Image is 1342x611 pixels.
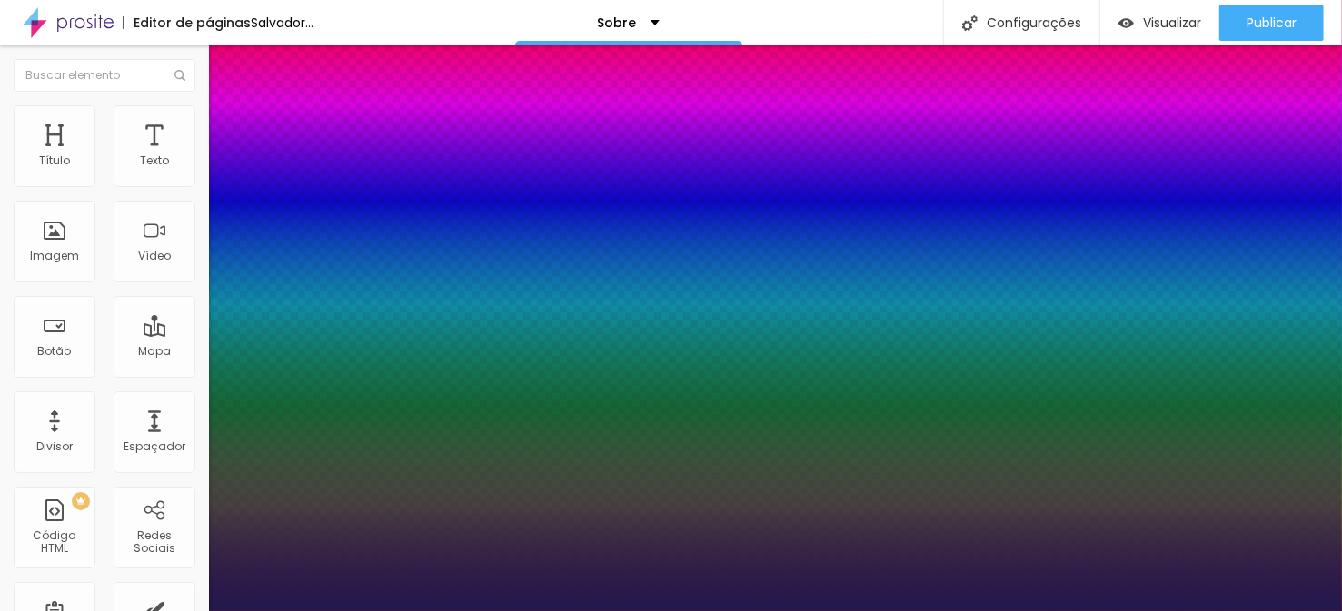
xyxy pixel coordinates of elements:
font: Botão [38,343,72,359]
font: Salvador... [251,14,313,32]
input: Buscar elemento [14,59,195,92]
font: Editor de páginas [134,14,251,32]
img: Ícone [962,15,978,31]
font: Espaçador [124,439,185,454]
button: Visualizar [1100,5,1219,41]
img: Ícone [174,70,185,81]
font: Visualizar [1143,14,1201,32]
font: Redes Sociais [134,527,175,556]
font: Texto [140,153,169,168]
font: Divisor [36,439,73,454]
font: Título [39,153,70,168]
font: Sobre [598,14,637,32]
font: Código HTML [34,527,76,556]
font: Mapa [138,343,171,359]
font: Vídeo [138,248,171,263]
img: view-1.svg [1118,15,1134,31]
font: Configurações [987,14,1081,32]
button: Publicar [1219,5,1324,41]
font: Publicar [1247,14,1297,32]
font: Imagem [30,248,79,263]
